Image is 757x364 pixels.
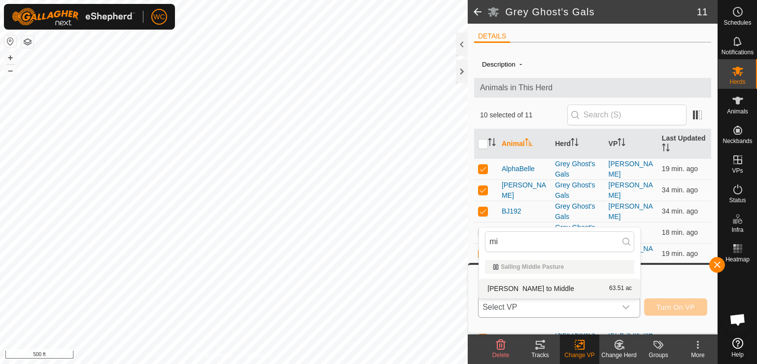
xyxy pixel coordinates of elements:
[488,140,496,147] p-sorticon: Activate to sort
[502,206,521,217] span: BJ192
[639,351,678,360] div: Groups
[697,4,708,19] span: 11
[480,82,705,94] span: Animals in This Herd
[723,305,753,334] div: Open chat
[656,303,695,311] span: Turn On VP
[658,129,711,159] th: Last Updated
[243,351,273,360] a: Contact Us
[153,12,165,22] span: WC
[609,285,632,292] span: 63.51 ac
[644,298,707,316] button: Turn On VP
[571,140,579,147] p-sorticon: Activate to sort
[520,351,560,360] div: Tracks
[731,227,743,233] span: Infra
[502,180,547,201] span: [PERSON_NAME]
[555,201,600,222] div: Grey Ghost's Gals
[662,250,698,257] span: Sep 7, 2025, 12:00 PM
[551,129,604,159] th: Herd
[555,159,600,180] div: Grey Ghost's Gals
[599,351,639,360] div: Change Herd
[482,61,516,68] label: Description
[555,180,600,201] div: Grey Ghost's Gals
[729,79,745,85] span: Herds
[4,65,16,76] button: –
[474,31,510,43] li: DETAILS
[485,231,634,252] input: Search
[723,20,751,26] span: Schedules
[662,145,670,153] p-sorticon: Activate to sort
[502,164,535,174] span: AlphaBelle
[662,228,698,236] span: Sep 7, 2025, 12:01 PM
[609,245,653,263] a: [PERSON_NAME]
[516,56,526,72] span: -
[22,36,34,48] button: Map Layers
[732,168,743,174] span: VPs
[609,160,653,178] a: [PERSON_NAME]
[4,36,16,47] button: Reset Map
[616,297,636,317] div: dropdown trigger
[195,351,232,360] a: Privacy Policy
[722,49,754,55] span: Notifications
[479,256,640,298] ul: Option List
[487,285,574,292] span: [PERSON_NAME] to Middle
[605,129,658,159] th: VP
[618,140,625,147] p-sorticon: Activate to sort
[678,351,718,360] div: More
[662,165,698,173] span: Sep 7, 2025, 12:00 PM
[502,333,523,344] span: Roanie
[560,351,599,360] div: Change VP
[567,105,687,125] input: Search (S)
[731,352,744,358] span: Help
[662,186,698,194] span: Sep 7, 2025, 11:45 AM
[723,138,752,144] span: Neckbands
[718,334,757,362] a: Help
[493,264,626,270] div: Salling Middle Pasture
[609,181,653,199] a: [PERSON_NAME]
[662,207,698,215] span: Sep 7, 2025, 11:45 AM
[609,202,653,220] a: [PERSON_NAME]
[12,8,135,26] img: Gallagher Logo
[725,256,750,262] span: Heatmap
[498,129,551,159] th: Animal
[505,6,697,18] h2: Grey Ghost's Gals
[479,297,616,317] span: Select VP
[555,222,600,243] div: Grey Ghost's Gals
[727,109,748,114] span: Animals
[525,140,533,147] p-sorticon: Activate to sort
[479,279,640,298] li: Eckert to Middle
[492,352,510,359] span: Delete
[729,197,746,203] span: Status
[4,52,16,64] button: +
[480,110,567,120] span: 10 selected of 11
